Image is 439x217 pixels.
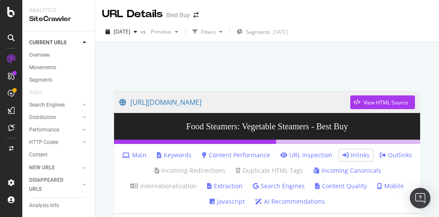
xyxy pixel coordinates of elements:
a: Duplicate HTML Tags [236,166,303,175]
div: Performance [29,125,59,134]
div: Analysis Info [29,201,59,210]
a: Inlinks [343,151,370,159]
div: arrow-right-arrow-left [193,12,198,18]
button: Previous [147,25,182,39]
a: [URL][DOMAIN_NAME] [119,92,350,113]
a: CURRENT URLS [29,38,80,47]
a: Segments [29,76,89,85]
a: Outlinks [380,151,412,159]
div: Best Buy [166,11,190,19]
h3: Food Steamers: Vegetable Steamers - Best Buy [114,113,420,140]
span: vs [141,28,147,35]
a: HTTP Codes [29,138,80,147]
div: Analytics [29,7,88,14]
div: HTTP Codes [29,138,58,147]
a: NEW URLS [29,163,80,172]
button: Segments[DATE] [233,25,292,39]
a: DISAPPEARED URLS [29,176,80,194]
div: URL Details [102,7,163,21]
div: SiteCrawler [29,14,88,24]
a: Movements [29,63,89,72]
div: Filters [201,28,216,36]
span: Segments [246,28,270,36]
a: Analysis Info [29,201,89,210]
div: NEW URLS [29,163,54,172]
div: [DATE] [273,28,288,36]
a: Overview [29,51,89,60]
a: Extraction [207,182,243,190]
a: Content Quality [315,182,367,190]
button: View HTML Source [350,95,415,109]
span: Previous [147,28,171,35]
div: Open Intercom Messenger [410,188,430,208]
div: Overview [29,51,50,60]
a: AI Recommendations [255,197,325,206]
a: Mobile [377,182,404,190]
div: Movements [29,63,56,72]
button: Filters [189,25,226,39]
a: Keywords [157,151,192,159]
a: Distribution [29,113,80,122]
a: URL Inspection [280,151,332,159]
button: [DATE] [102,25,141,39]
a: Content [29,150,89,159]
div: Content [29,150,48,159]
a: Incoming Redirections [153,166,226,175]
div: Distribution [29,113,56,122]
a: Visits [29,88,51,97]
a: Javascript [210,197,245,206]
div: Search Engines [29,101,65,110]
a: Incoming Canonicals [313,166,381,175]
a: Performance [29,125,80,134]
a: Content Performance [202,151,270,159]
div: View HTML Source [364,99,408,106]
a: Internationalization [130,182,197,190]
div: Visits [29,88,42,97]
span: 2025 Sep. 2nd [114,28,130,35]
a: Main [122,151,147,159]
div: CURRENT URLS [29,38,66,47]
div: Segments [29,76,52,85]
a: Search Engines [29,101,80,110]
div: DISAPPEARED URLS [29,176,72,194]
a: Search Engines [253,182,305,190]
